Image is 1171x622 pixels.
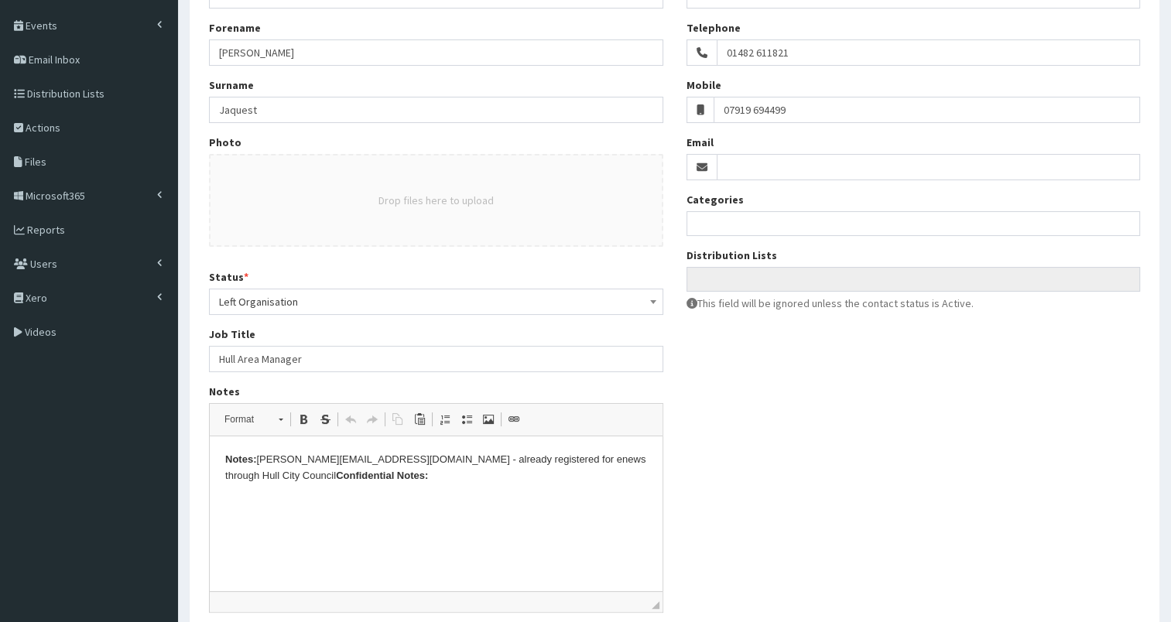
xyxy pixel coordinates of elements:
span: Email Inbox [29,53,80,67]
label: Distribution Lists [687,248,777,263]
a: Undo (Ctrl+Z) [340,409,361,429]
a: Image [478,409,499,429]
label: Notes [209,384,240,399]
span: Users [30,257,57,271]
span: Events [26,19,57,32]
a: Insert/Remove Bulleted List [456,409,478,429]
label: Mobile [687,77,721,93]
span: Files [25,155,46,169]
label: Categories [687,192,744,207]
a: Paste (Ctrl+V) [409,409,430,429]
a: Insert/Remove Numbered List [434,409,456,429]
span: Videos [25,325,56,339]
label: Telephone [687,20,741,36]
iframe: Rich Text Editor, notes [210,436,663,591]
span: Format [217,409,271,429]
a: Format [216,408,291,430]
p: This field will be ignored unless the contact status is Active. [687,296,1141,311]
span: Reports [27,223,65,237]
button: Drop files here to upload [378,193,494,208]
span: Actions [26,121,60,135]
a: Redo (Ctrl+Y) [361,409,383,429]
span: Left Organisation [209,289,663,315]
span: Distribution Lists [27,87,104,101]
span: Drag to resize [652,601,659,609]
label: Photo [209,135,241,150]
a: Link (Ctrl+L) [503,409,525,429]
span: Xero [26,291,47,305]
label: Status [209,269,248,285]
span: Left Organisation [219,291,653,313]
label: Surname [209,77,254,93]
label: Job Title [209,326,255,342]
a: Copy (Ctrl+C) [387,409,409,429]
label: Forename [209,20,261,36]
a: Bold (Ctrl+B) [293,409,314,429]
a: Strike Through [314,409,336,429]
span: Microsoft365 [26,189,85,203]
label: Email [687,135,714,150]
